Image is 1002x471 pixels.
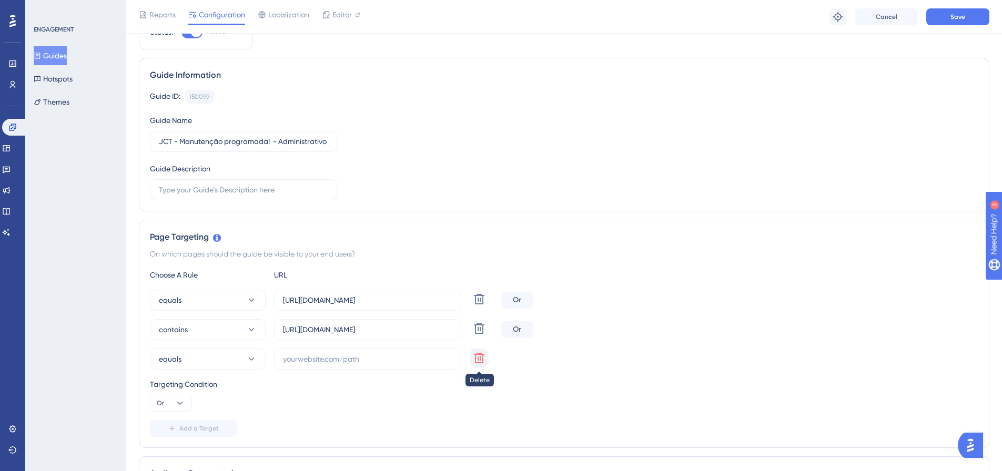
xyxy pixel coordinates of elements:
span: Localization [268,8,309,21]
button: contains [150,319,266,340]
span: Add a Target [179,424,219,433]
button: Add a Target [150,420,237,437]
span: Save [950,13,965,21]
div: Page Targeting [150,231,978,243]
div: ENGAGEMENT [34,25,74,34]
span: Need Help? [25,3,66,15]
span: contains [159,323,188,336]
input: yourwebsite.com/path [283,353,452,365]
div: Or [501,292,533,309]
div: Guide Name [150,114,192,127]
span: Cancel [876,13,897,21]
div: 150099 [189,93,209,101]
div: 3 [73,5,76,14]
span: equals [159,294,181,306]
span: equals [159,353,181,365]
button: equals [150,290,266,311]
button: Save [926,8,989,25]
button: Themes [34,93,69,111]
span: Editor [332,8,352,21]
span: Or [157,399,164,407]
input: Type your Guide’s Name here [159,136,328,147]
div: Choose A Rule [150,269,266,281]
iframe: UserGuiding AI Assistant Launcher [958,429,989,461]
input: yourwebsite.com/path [283,294,452,306]
span: Reports [149,8,176,21]
div: Guide ID: [150,90,180,104]
div: Guide Information [150,69,978,81]
div: Targeting Condition [150,378,978,391]
div: On which pages should the guide be visible to your end users? [150,248,978,260]
input: yourwebsite.com/path [283,324,452,335]
div: URL [274,269,390,281]
div: Or [501,321,533,338]
span: Configuration [199,8,245,21]
button: equals [150,349,266,370]
button: Or [150,395,192,412]
button: Guides [34,46,67,65]
div: Guide Description [150,162,210,175]
input: Type your Guide’s Description here [159,184,328,196]
button: Cancel [855,8,918,25]
button: Hotspots [34,69,73,88]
